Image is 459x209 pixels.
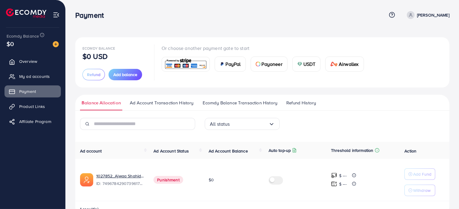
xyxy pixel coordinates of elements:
[80,173,93,186] img: ic-ads-acc.e4c84228.svg
[164,58,208,71] img: card
[325,57,364,72] a: cardAirwallex
[87,72,100,78] span: Refund
[251,57,288,72] a: cardPayoneer
[331,181,337,187] img: top-up amount
[210,119,230,129] span: All status
[331,172,337,179] img: top-up amount
[162,57,210,72] a: card
[303,60,316,68] span: USDT
[417,11,449,19] p: [PERSON_NAME]
[96,180,144,186] span: ID: 7496784290739617809
[153,148,189,154] span: Ad Account Status
[404,168,435,180] button: Add Fund
[7,33,39,39] span: Ecomdy Balance
[215,57,246,72] a: cardPayPal
[19,103,45,109] span: Product Links
[434,182,455,204] iframe: Chat
[19,88,36,94] span: Payment
[4,100,61,112] a: Product Links
[230,119,269,129] input: Search for option
[262,60,282,68] span: Payoneer
[413,187,431,194] p: Withdraw
[6,8,46,18] img: logo
[292,57,321,72] a: cardUSDT
[130,100,194,106] span: Ad Account Transaction History
[203,100,277,106] span: Ecomdy Balance Transaction History
[19,73,50,79] span: My ad accounts
[7,39,14,48] span: $0
[153,176,183,184] span: Punishment
[53,41,59,47] img: image
[404,148,416,154] span: Action
[269,147,291,154] p: Auto top-up
[297,62,302,66] img: card
[331,147,373,154] p: Threshold information
[96,173,144,187] div: <span class='underline'>1027852_Ajwaa Shahid_1745481121173</span></br>7496784290739617809
[96,173,144,179] a: 1027852_Ajwaa Shahid_1745481121173
[286,100,316,106] span: Refund History
[4,115,61,128] a: Affiliate Program
[404,185,435,196] button: Withdraw
[209,148,248,154] span: Ad Account Balance
[220,62,225,66] img: card
[162,45,369,52] p: Or choose another payment gate to start
[19,58,37,64] span: Overview
[256,62,261,66] img: card
[4,55,61,67] a: Overview
[82,100,121,106] span: Balance Allocation
[413,171,431,178] p: Add Fund
[75,11,109,20] h3: Payment
[113,72,137,78] span: Add balance
[4,70,61,82] a: My ad accounts
[339,180,347,188] p: $ ---
[209,177,214,183] span: $0
[330,62,338,66] img: card
[226,60,241,68] span: PayPal
[339,60,359,68] span: Airwallex
[53,11,60,18] img: menu
[19,118,51,124] span: Affiliate Program
[339,172,347,179] p: $ ---
[82,69,105,80] button: Refund
[109,69,142,80] button: Add balance
[404,11,449,19] a: [PERSON_NAME]
[4,85,61,97] a: Payment
[82,53,108,60] p: $0 USD
[80,148,102,154] span: Ad account
[205,118,280,130] div: Search for option
[82,46,115,51] span: Ecomdy Balance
